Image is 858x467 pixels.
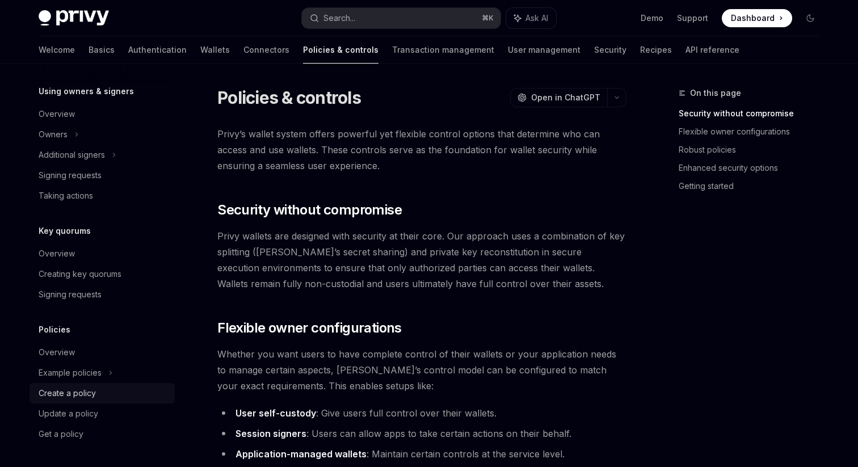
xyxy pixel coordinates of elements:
a: Signing requests [30,165,175,186]
button: Search...⌘K [302,8,500,28]
h5: Key quorums [39,224,91,238]
span: Ask AI [525,12,548,24]
a: Demo [641,12,663,24]
a: API reference [685,36,739,64]
div: Search... [323,11,355,25]
h5: Using owners & signers [39,85,134,98]
div: Additional signers [39,148,105,162]
strong: Session signers [235,428,306,439]
a: Signing requests [30,284,175,305]
li: : Maintain certain controls at the service level. [217,446,626,462]
a: Wallets [200,36,230,64]
span: Whether you want users to have complete control of their wallets or your application needs to man... [217,346,626,394]
span: Flexible owner configurations [217,319,402,337]
div: Update a policy [39,407,98,420]
span: Privy’s wallet system offers powerful yet flexible control options that determine who can access ... [217,126,626,174]
div: Taking actions [39,189,93,203]
div: Creating key quorums [39,267,121,281]
strong: User self-custody [235,407,316,419]
a: Connectors [243,36,289,64]
a: Transaction management [392,36,494,64]
a: Overview [30,104,175,124]
div: Signing requests [39,288,102,301]
strong: Application-managed wallets [235,448,367,460]
a: Flexible owner configurations [679,123,828,141]
a: Security [594,36,626,64]
button: Ask AI [506,8,556,28]
a: Authentication [128,36,187,64]
div: Overview [39,107,75,121]
div: Owners [39,128,68,141]
a: Basics [89,36,115,64]
span: Security without compromise [217,201,402,219]
div: Signing requests [39,169,102,182]
a: Getting started [679,177,828,195]
button: Open in ChatGPT [510,88,607,107]
span: ⌘ K [482,14,494,23]
a: Overview [30,243,175,264]
a: Taking actions [30,186,175,206]
a: Creating key quorums [30,264,175,284]
a: Support [677,12,708,24]
a: Welcome [39,36,75,64]
span: Open in ChatGPT [531,92,600,103]
span: Privy wallets are designed with security at their core. Our approach uses a combination of key sp... [217,228,626,292]
a: Recipes [640,36,672,64]
a: Policies & controls [303,36,378,64]
div: Overview [39,247,75,260]
div: Overview [39,346,75,359]
a: Security without compromise [679,104,828,123]
span: On this page [690,86,741,100]
span: Dashboard [731,12,775,24]
img: dark logo [39,10,109,26]
h1: Policies & controls [217,87,361,108]
li: : Give users full control over their wallets. [217,405,626,421]
a: Create a policy [30,383,175,403]
li: : Users can allow apps to take certain actions on their behalf. [217,426,626,441]
h5: Policies [39,323,70,336]
button: Toggle dark mode [801,9,819,27]
a: Update a policy [30,403,175,424]
div: Create a policy [39,386,96,400]
a: Enhanced security options [679,159,828,177]
div: Example policies [39,366,102,380]
a: Get a policy [30,424,175,444]
a: Robust policies [679,141,828,159]
a: User management [508,36,581,64]
a: Overview [30,342,175,363]
div: Get a policy [39,427,83,441]
a: Dashboard [722,9,792,27]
